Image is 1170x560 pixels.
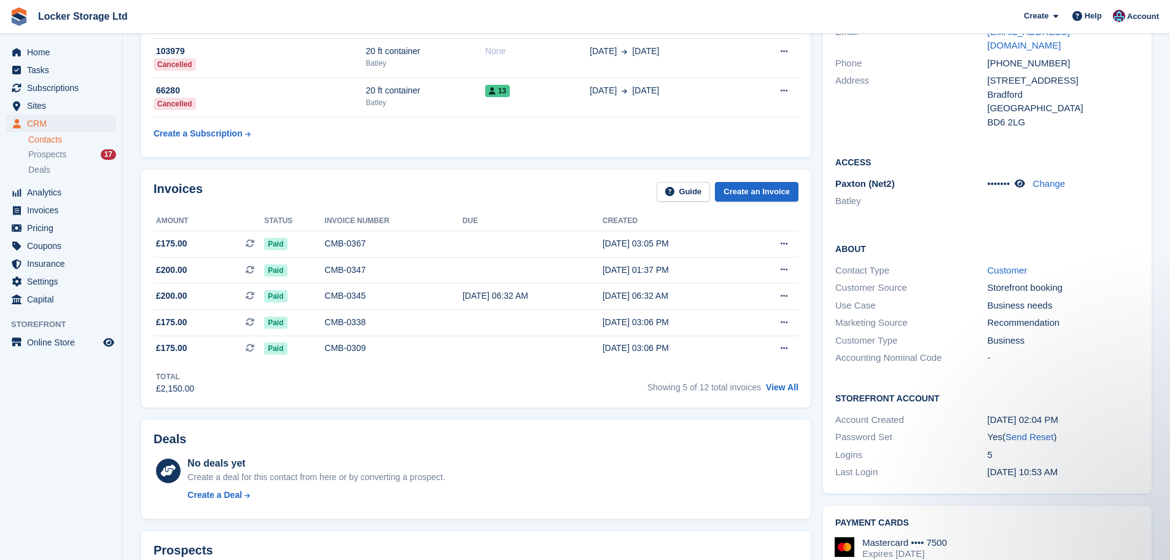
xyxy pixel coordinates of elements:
[187,489,445,502] a: Create a Deal
[154,543,213,558] h2: Prospects
[156,316,187,329] span: £175.00
[835,518,1139,528] h2: Payment cards
[264,264,287,277] span: Paid
[28,149,66,160] span: Prospects
[325,237,462,250] div: CMB-0367
[603,211,744,231] th: Created
[1005,432,1053,442] a: Send Reset
[603,316,744,329] div: [DATE] 03:06 PM
[6,184,116,201] a: menu
[27,255,101,272] span: Insurance
[988,316,1139,330] div: Recommendation
[366,84,485,97] div: 20 ft container
[835,25,987,53] div: Email
[6,237,116,254] a: menu
[835,316,987,330] div: Marketing Source
[27,97,101,114] span: Sites
[154,122,251,145] a: Create a Subscription
[988,101,1139,116] div: [GEOGRAPHIC_DATA]
[590,45,617,58] span: [DATE]
[6,79,116,97] a: menu
[27,61,101,79] span: Tasks
[11,318,122,331] span: Storefront
[325,342,462,355] div: CMB-0309
[264,290,287,302] span: Paid
[187,456,445,471] div: No deals yet
[27,291,101,308] span: Capital
[835,281,987,295] div: Customer Source
[101,149,116,160] div: 17
[1024,10,1048,22] span: Create
[835,448,987,462] div: Logins
[603,237,744,250] div: [DATE] 03:05 PM
[485,45,590,58] div: None
[27,237,101,254] span: Coupons
[603,264,744,277] div: [DATE] 01:37 PM
[835,334,987,348] div: Customer Type
[154,58,196,71] div: Cancelled
[187,489,242,502] div: Create a Deal
[6,291,116,308] a: menu
[156,342,187,355] span: £175.00
[325,290,462,302] div: CMB-0345
[988,74,1139,88] div: [STREET_ADDRESS]
[835,430,987,444] div: Password Set
[647,382,761,392] span: Showing 5 of 12 total invoices
[835,178,895,189] span: Paxton (Net2)
[988,57,1139,71] div: [PHONE_NUMBER]
[156,290,187,302] span: £200.00
[835,392,1139,404] h2: Storefront Account
[835,299,987,313] div: Use Case
[1033,178,1066,189] a: Change
[835,156,1139,168] h2: Access
[835,413,987,427] div: Account Created
[715,182,798,202] a: Create an Invoice
[862,537,947,548] div: Mastercard •••• 7500
[264,317,287,329] span: Paid
[835,74,987,129] div: Address
[27,273,101,290] span: Settings
[6,115,116,132] a: menu
[154,432,186,446] h2: Deals
[1002,432,1056,442] span: ( )
[6,202,116,219] a: menu
[154,127,243,140] div: Create a Subscription
[835,242,1139,254] h2: About
[325,316,462,329] div: CMB-0338
[835,537,854,557] img: Mastercard Logo
[6,219,116,237] a: menu
[462,290,603,302] div: [DATE] 06:32 AM
[590,84,617,97] span: [DATE]
[835,194,987,208] li: Batley
[835,465,987,479] div: Last Login
[154,45,366,58] div: 103979
[366,97,485,108] div: Batley
[366,45,485,58] div: 20 ft container
[6,44,116,61] a: menu
[1113,10,1125,22] img: Locker Storage Ltd
[835,351,987,365] div: Accounting Nominal Code
[156,382,194,395] div: £2,150.00
[988,351,1139,365] div: -
[632,84,659,97] span: [DATE]
[187,471,445,484] div: Create a deal for this contact from here or by converting a prospect.
[988,299,1139,313] div: Business needs
[657,182,711,202] a: Guide
[6,61,116,79] a: menu
[1127,10,1159,23] span: Account
[28,164,50,176] span: Deals
[101,335,116,350] a: Preview store
[988,448,1139,462] div: 5
[264,211,324,231] th: Status
[27,79,101,97] span: Subscriptions
[6,97,116,114] a: menu
[156,237,187,250] span: £175.00
[766,382,798,392] a: View All
[632,45,659,58] span: [DATE]
[28,134,116,146] a: Contacts
[10,7,28,26] img: stora-icon-8386f47178a22dfd0bd8f6a31ec36ba5ce8667c1dd55bd0f319d3a0aa187defe.svg
[154,182,203,202] h2: Invoices
[835,57,987,71] div: Phone
[27,202,101,219] span: Invoices
[988,334,1139,348] div: Business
